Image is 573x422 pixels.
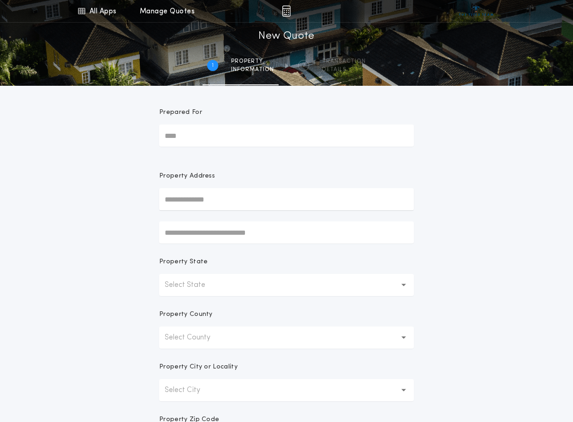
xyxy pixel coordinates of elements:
h1: New Quote [258,29,315,44]
p: Select County [165,332,225,343]
p: Select City [165,385,215,396]
img: img [282,6,291,17]
span: Property [231,58,274,65]
h2: 2 [302,62,305,69]
p: Prepared For [159,108,202,117]
button: Select County [159,327,414,349]
p: Property County [159,310,213,319]
span: Transaction [322,58,366,65]
p: Property City or Locality [159,363,238,372]
p: Property Address [159,172,414,181]
button: Select City [159,379,414,401]
p: Property State [159,257,208,267]
h2: 1 [212,62,214,69]
p: Select State [165,279,220,291]
span: details [322,66,366,73]
button: Select State [159,274,414,296]
input: Prepared For [159,125,414,147]
img: vs-icon [459,6,494,16]
span: information [231,66,274,73]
